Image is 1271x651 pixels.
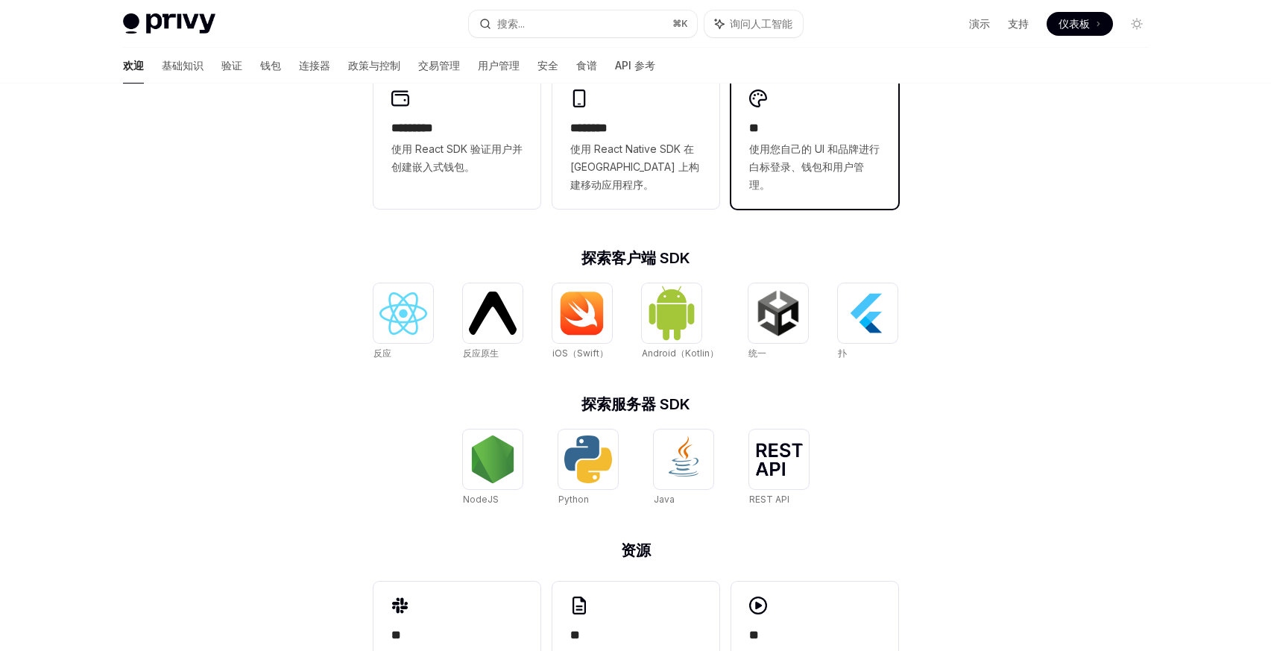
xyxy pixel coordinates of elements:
[681,18,688,29] font: K
[581,395,690,413] font: 探索服务器 SDK
[469,10,697,37] button: 搜索...⌘K
[749,430,809,507] a: REST APIREST API
[162,59,204,72] font: 基础知识
[672,18,681,29] font: ⌘
[704,10,803,37] button: 询问人工智能
[162,48,204,84] a: 基础知识
[581,249,690,267] font: 探索客户端 SDK
[463,430,523,507] a: NodeJSNodeJS
[749,494,789,505] font: REST API
[348,48,400,84] a: 政策与控制
[654,430,713,507] a: JavaJava
[654,494,675,505] font: Java
[418,59,460,72] font: 交易管理
[648,285,696,341] img: Android（Kotlin）
[969,16,990,31] a: 演示
[537,48,558,84] a: 安全
[748,347,766,359] font: 统一
[1008,17,1029,30] font: 支持
[221,59,242,72] font: 验证
[748,283,808,361] a: 统一统一
[478,59,520,72] font: 用户管理
[754,289,802,337] img: 统一
[1047,12,1113,36] a: 仪表板
[1008,16,1029,31] a: 支持
[463,347,499,359] font: 反应原生
[299,48,330,84] a: 连接器
[621,541,651,559] font: 资源
[564,435,612,483] img: Python
[221,48,242,84] a: 验证
[570,142,699,191] font: 使用 React Native SDK 在 [GEOGRAPHIC_DATA] 上构建移动应用程序。
[642,283,719,361] a: Android（Kotlin）Android（Kotlin）
[969,17,990,30] font: 演示
[1059,17,1090,30] font: 仪表板
[558,494,589,505] font: Python
[260,59,281,72] font: 钱包
[463,283,523,361] a: 反应原生反应原生
[615,59,655,72] font: API 参考
[123,59,144,72] font: 欢迎
[844,289,892,337] img: 扑
[391,142,523,173] font: 使用 React SDK 验证用户并创建嵌入式钱包。
[660,435,707,483] img: Java
[838,347,847,359] font: 扑
[1125,12,1149,36] button: 切换暗模式
[537,59,558,72] font: 安全
[552,75,719,209] a: **** ***使用 React Native SDK 在 [GEOGRAPHIC_DATA] 上构建移动应用程序。
[348,59,400,72] font: 政策与控制
[576,48,597,84] a: 食谱
[642,347,719,359] font: Android（Kotlin）
[373,283,433,361] a: 反应反应
[558,430,618,507] a: PythonPython
[552,347,608,359] font: iOS（Swift）
[379,292,427,335] img: 反应
[123,13,215,34] img: 灯光标志
[838,283,898,361] a: 扑扑
[576,59,597,72] font: 食谱
[749,142,880,191] font: 使用您自己的 UI 和品牌进行白标登录、钱包和用户管理。
[418,48,460,84] a: 交易管理
[478,48,520,84] a: 用户管理
[558,291,606,336] img: iOS（Swift）
[469,435,517,483] img: NodeJS
[615,48,655,84] a: API 参考
[731,75,898,209] a: **使用您自己的 UI 和品牌进行白标登录、钱包和用户管理。
[260,48,281,84] a: 钱包
[497,17,525,30] font: 搜索...
[552,283,612,361] a: iOS（Swift）iOS（Swift）
[123,48,144,84] a: 欢迎
[463,494,499,505] font: NodeJS
[755,443,803,476] img: REST API
[299,59,330,72] font: 连接器
[469,292,517,334] img: 反应原生
[730,17,792,30] font: 询问人工智能
[373,347,391,359] font: 反应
